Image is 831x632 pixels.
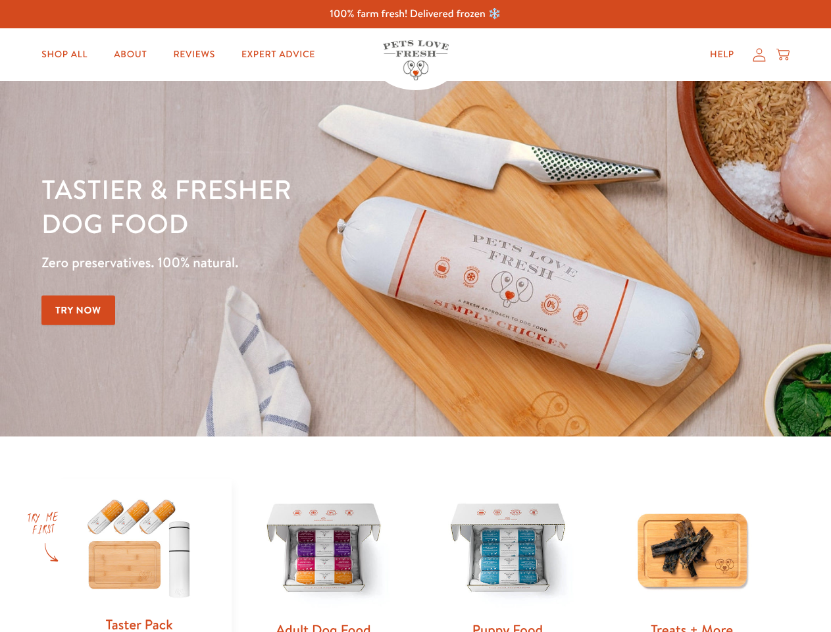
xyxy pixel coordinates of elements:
h1: Tastier & fresher dog food [41,172,540,240]
a: Help [699,41,745,68]
a: Expert Advice [231,41,326,68]
a: Reviews [163,41,225,68]
img: Pets Love Fresh [383,40,449,80]
p: Zero preservatives. 100% natural. [41,251,540,275]
a: Try Now [41,296,115,325]
a: About [103,41,157,68]
a: Shop All [31,41,98,68]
